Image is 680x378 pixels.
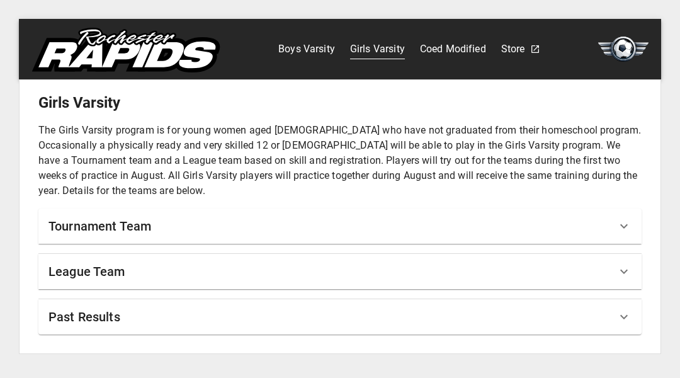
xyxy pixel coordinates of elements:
a: Store [501,39,525,59]
a: Girls Varsity [350,39,405,59]
div: Tournament Team [38,209,642,244]
h6: League Team [48,261,125,282]
div: Past Results [38,299,642,335]
h5: Girls Varsity [38,93,642,113]
a: Coed Modified [420,39,486,59]
img: rapids.svg [31,28,220,72]
a: Boys Varsity [278,39,335,59]
p: The Girls Varsity program is for young women aged [DEMOGRAPHIC_DATA] who have not graduated from ... [38,123,642,198]
div: League Team [38,254,642,289]
img: soccer.svg [598,37,649,62]
h6: Tournament Team [48,216,151,236]
h6: Past Results [48,307,120,327]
